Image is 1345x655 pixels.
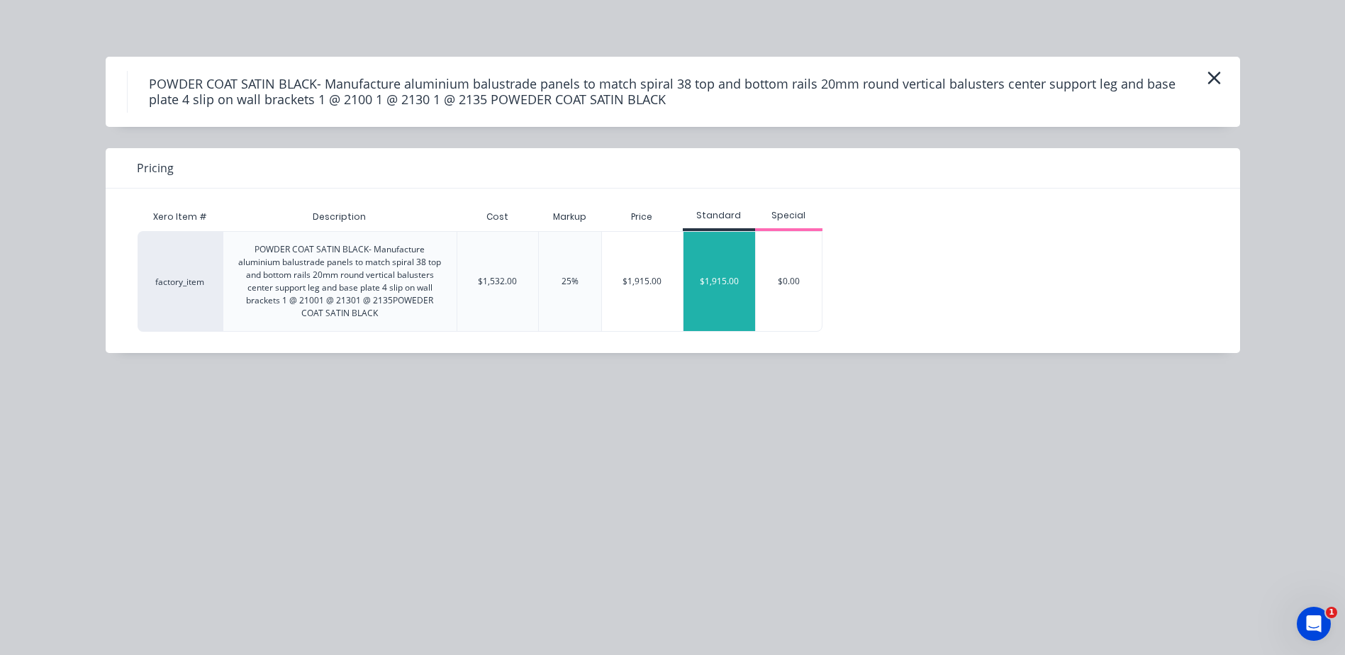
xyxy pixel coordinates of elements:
div: Standard [683,209,755,222]
div: 25% [562,275,579,288]
span: Pricing [137,159,174,177]
iframe: Intercom live chat [1297,607,1331,641]
h4: POWDER COAT SATIN BLACK- Manufacture aluminium balustrade panels to match spiral 38 top and botto... [127,71,1219,113]
div: Markup [538,203,601,231]
div: $0.00 [756,232,822,331]
div: Special [755,209,823,222]
div: factory_item [138,231,223,332]
div: Xero Item # [138,203,223,231]
div: $1,532.00 [478,275,517,288]
div: $1,915.00 [602,232,683,331]
div: Cost [457,203,538,231]
span: 1 [1326,607,1337,618]
div: Price [601,203,683,231]
div: $1,915.00 [683,232,755,331]
div: POWDER COAT SATIN BLACK- Manufacture aluminium balustrade panels to match spiral 38 top and botto... [235,243,445,320]
div: Description [301,199,377,235]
